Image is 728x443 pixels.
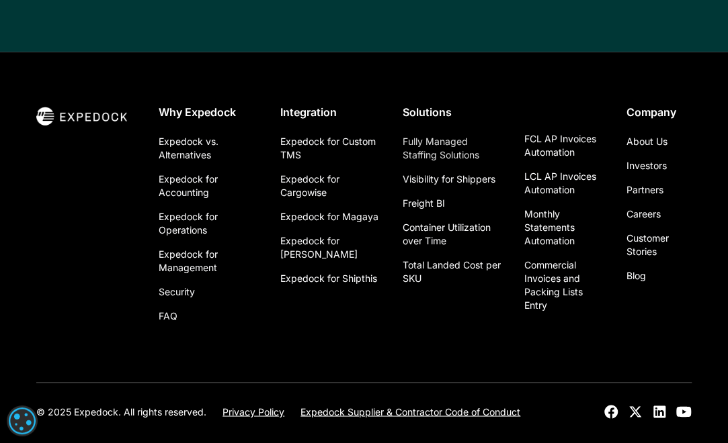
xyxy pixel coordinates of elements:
a: Total Landed Cost per SKU [403,253,503,291]
a: FAQ [159,304,177,328]
iframe: Chat Widget [504,298,728,443]
a: About Us [626,130,668,154]
a: Partners [626,178,663,202]
a: Visibility for Shippers [403,167,495,191]
a: Customer Stories [626,226,692,264]
a: Expedock for Accounting [159,167,259,205]
a: Privacy Policy [223,405,284,418]
div: Why Expedock [159,105,259,119]
a: Expedock vs. Alternatives [159,130,259,167]
a: Expedock for Custom TMS [280,130,381,167]
div: Solutions [403,105,503,119]
a: Expedock for Magaya [280,205,378,229]
a: Expedock for Cargowise [280,167,381,205]
a: Monthly Statements Automation [524,202,605,253]
a: Blog [626,264,646,288]
a: Expedock Supplier & Contractor Code of Conduct [300,405,520,418]
a: Careers [626,202,661,226]
a: Security [159,280,195,304]
a: Container Utilization over Time [403,215,503,253]
a: Investors [626,154,667,178]
a: Expedock for Shipthis [280,266,377,291]
a: Freight BI [403,191,445,215]
a: Expedock for Operations [159,205,259,242]
a: LCL AP Invoices Automation [524,164,605,202]
div: Company [626,105,692,119]
a: Commercial Invoices and Packing Lists Entry [524,253,605,317]
a: Expedock for [PERSON_NAME] [280,229,381,266]
a: Expedock for Management [159,242,259,280]
a: Fully Managed Staffing Solutions [403,130,503,167]
div: Integration [280,105,381,119]
a: FCL AP Invoices Automation [524,127,605,164]
div: © 2025 Expedock. All rights reserved. [36,405,206,418]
